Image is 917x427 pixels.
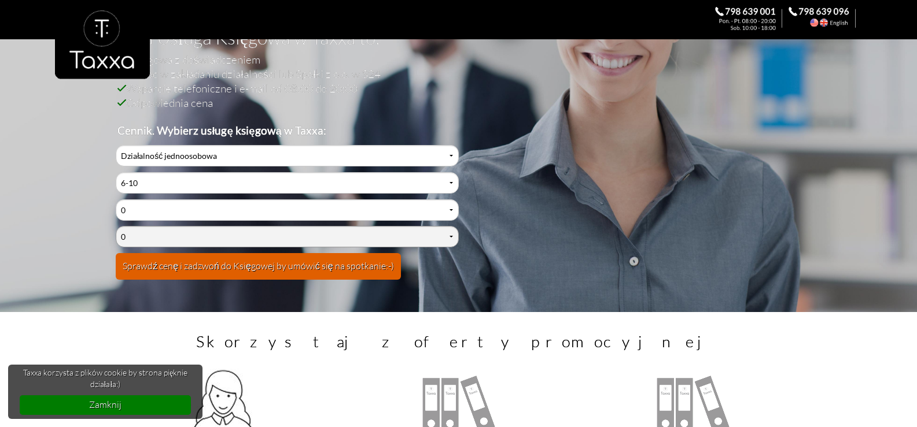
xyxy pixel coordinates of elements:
[117,124,326,137] b: Cennik. Wybierz usługę księgową w Taxxa:
[715,7,789,30] div: Zadzwoń do Księgowej. 798 639 001
[116,145,458,287] div: Cennik Usług Księgowych Przyjaznej Księgowej w Biurze Rachunkowym Taxxa
[8,365,202,419] div: cookieconsent
[159,332,758,351] h3: Skorzystaj z oferty promocyjnej
[20,395,191,414] a: dismiss cookie message
[20,367,191,389] span: Taxxa korzysta z plików cookie by strona pięknie działała:)
[116,253,401,280] button: Sprawdź cenę i zadzwoń do Księgowej by umówić się na spotkanie:-)
[789,7,862,30] div: Call the Accountant. 798 639 096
